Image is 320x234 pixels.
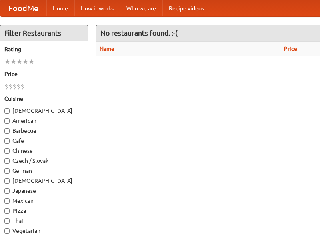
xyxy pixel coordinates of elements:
h5: Price [4,70,84,78]
input: Cafe [4,138,10,144]
a: Recipe videos [162,0,210,16]
h5: Cuisine [4,95,84,103]
li: $ [8,82,12,91]
input: [DEMOGRAPHIC_DATA] [4,178,10,184]
h4: Filter Restaurants [0,25,88,41]
label: Japanese [4,187,84,195]
input: Thai [4,218,10,224]
label: Barbecue [4,127,84,135]
li: ★ [4,57,10,66]
li: ★ [16,57,22,66]
li: $ [4,82,8,91]
li: $ [20,82,24,91]
label: Czech / Slovak [4,157,84,165]
label: [DEMOGRAPHIC_DATA] [4,107,84,115]
a: Name [100,46,114,52]
input: American [4,118,10,124]
input: Pizza [4,208,10,214]
input: German [4,168,10,174]
a: Home [46,0,74,16]
label: Mexican [4,197,84,205]
input: Vegetarian [4,228,10,234]
label: German [4,167,84,175]
label: Chinese [4,147,84,155]
input: Barbecue [4,128,10,134]
h5: Rating [4,45,84,53]
li: ★ [28,57,34,66]
input: Chinese [4,148,10,154]
a: Who we are [120,0,162,16]
label: Pizza [4,207,84,215]
input: Czech / Slovak [4,158,10,164]
ng-pluralize: No restaurants found. :-( [100,29,178,37]
input: [DEMOGRAPHIC_DATA] [4,108,10,114]
li: ★ [10,57,16,66]
label: American [4,117,84,125]
input: Mexican [4,198,10,204]
a: FoodMe [0,0,46,16]
a: Price [284,46,297,52]
label: Cafe [4,137,84,145]
a: How it works [74,0,120,16]
label: Thai [4,217,84,225]
li: ★ [22,57,28,66]
li: $ [16,82,20,91]
li: $ [12,82,16,91]
input: Japanese [4,188,10,194]
label: [DEMOGRAPHIC_DATA] [4,177,84,185]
